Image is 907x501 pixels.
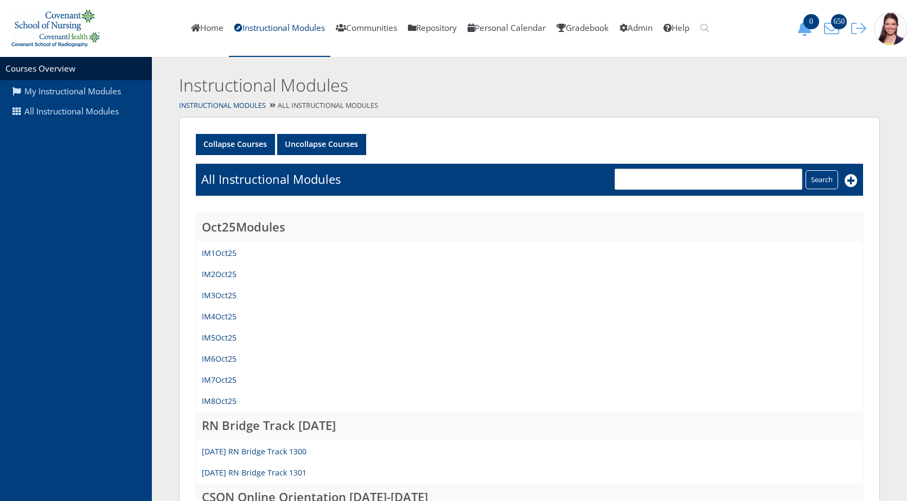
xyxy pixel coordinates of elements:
button: 0 [793,21,820,36]
span: 0 [803,14,819,29]
a: [DATE] RN Bridge Track 1300 [202,446,306,457]
td: RN Bridge Track [DATE] [196,412,863,441]
a: [DATE] RN Bridge Track 1301 [202,467,306,478]
i: Add New [845,174,858,187]
button: 650 [820,21,847,36]
a: Instructional Modules [179,101,266,110]
a: IM6Oct25 [202,354,237,364]
a: IM8Oct25 [202,396,237,406]
div: All Instructional Modules [152,98,907,114]
h2: Instructional Modules [179,73,725,98]
a: IM7Oct25 [202,375,237,385]
a: IM4Oct25 [202,311,237,322]
a: Collapse Courses [196,134,275,155]
span: 650 [831,14,847,29]
a: IM2Oct25 [202,269,237,279]
input: Search [806,170,838,189]
a: Uncollapse Courses [277,134,366,155]
a: IM1Oct25 [202,248,237,258]
a: IM3Oct25 [202,290,237,300]
td: Oct25Modules [196,213,863,242]
a: 650 [820,22,847,34]
a: IM5Oct25 [202,332,237,343]
a: Courses Overview [5,63,75,74]
h1: All Instructional Modules [201,171,341,188]
a: 0 [793,22,820,34]
img: 1943_125_125.jpg [874,12,907,45]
